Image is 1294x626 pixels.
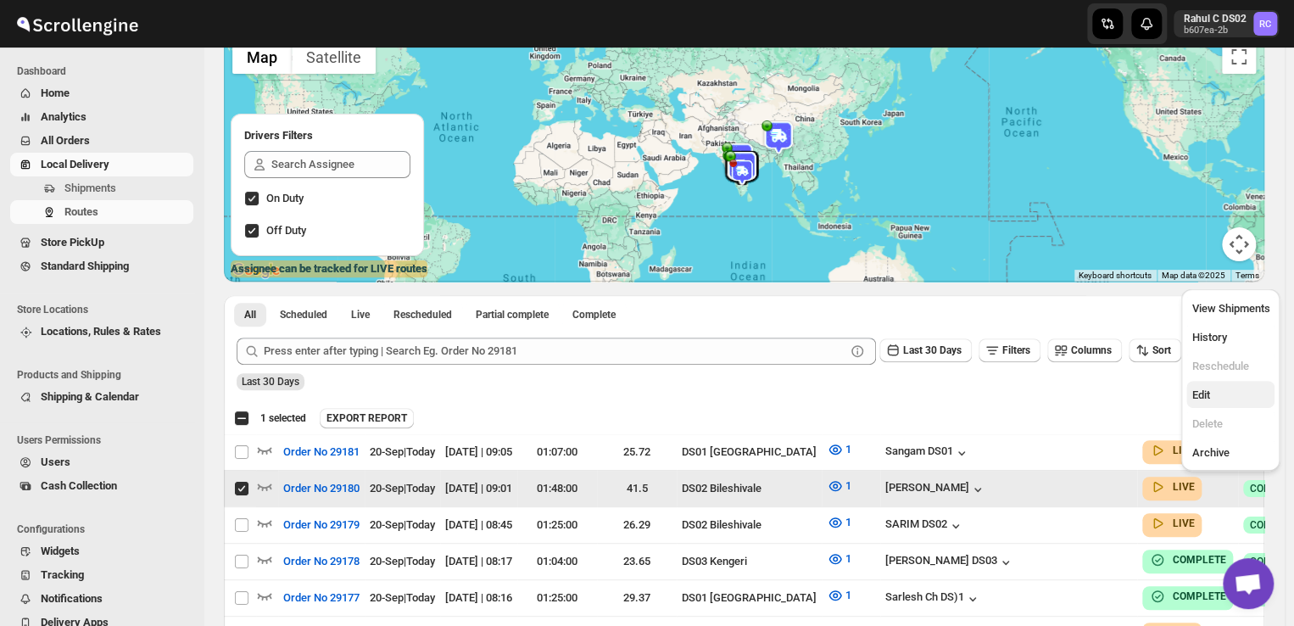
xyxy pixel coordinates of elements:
[1173,590,1226,602] b: COMPLETE
[1191,417,1222,430] span: Delete
[273,548,370,575] button: Order No 29178
[260,411,306,425] span: 1 selected
[522,444,592,461] div: 01:07:00
[41,87,70,99] span: Home
[41,390,139,403] span: Shipping & Calendar
[879,338,972,362] button: Last 30 Days
[264,338,845,365] input: Press enter after typing | Search Eg. Order No 29181
[1253,12,1277,36] span: Rahul C DS02
[283,480,360,497] span: Order No 29180
[370,518,435,531] span: 20-Sep | Today
[41,456,70,468] span: Users
[41,325,161,338] span: Locations, Rules & Rates
[522,590,592,606] div: 01:25:00
[903,344,962,356] span: Last 30 Days
[320,408,414,428] button: EXPORT REPORT
[602,590,672,606] div: 29.37
[476,308,549,321] span: Partial complete
[232,40,292,74] button: Show street map
[682,553,817,570] div: DS03 Kengeri
[1149,588,1226,605] button: COMPLETE
[445,517,512,534] div: [DATE] | 08:45
[273,439,370,466] button: Order No 29181
[244,308,256,321] span: All
[10,474,193,498] button: Cash Collection
[445,590,512,606] div: [DATE] | 08:16
[522,480,592,497] div: 01:48:00
[1173,481,1195,493] b: LIVE
[1071,344,1112,356] span: Columns
[10,176,193,200] button: Shipments
[17,64,195,78] span: Dashboard
[273,584,370,612] button: Order No 29177
[283,517,360,534] span: Order No 29179
[602,444,672,461] div: 25.72
[1191,446,1229,459] span: Archive
[1173,554,1226,566] b: COMPLETE
[271,151,410,178] input: Search Assignee
[14,3,141,45] img: ScrollEngine
[845,443,851,456] span: 1
[817,545,862,573] button: 1
[1002,344,1030,356] span: Filters
[1222,227,1256,261] button: Map camera controls
[266,224,306,237] span: Off Duty
[64,205,98,218] span: Routes
[283,590,360,606] span: Order No 29177
[1184,12,1247,25] p: Rahul C DS02
[17,303,195,316] span: Store Locations
[1152,344,1171,356] span: Sort
[10,563,193,587] button: Tracking
[41,260,129,272] span: Standard Shipping
[370,445,435,458] span: 20-Sep | Today
[17,368,195,382] span: Products and Shipping
[10,200,193,224] button: Routes
[1223,558,1274,609] div: Open chat
[10,81,193,105] button: Home
[817,472,862,500] button: 1
[885,554,1014,571] button: [PERSON_NAME] DS03
[41,236,104,249] span: Store PickUp
[445,444,512,461] div: [DATE] | 09:05
[17,523,195,536] span: Configurations
[682,444,817,461] div: DS01 [GEOGRAPHIC_DATA]
[885,444,970,461] button: Sangam DS01
[1079,270,1152,282] button: Keyboard shortcuts
[445,480,512,497] div: [DATE] | 09:01
[682,590,817,606] div: DS01 [GEOGRAPHIC_DATA]
[41,592,103,605] span: Notifications
[266,192,304,204] span: On Duty
[10,320,193,344] button: Locations, Rules & Rates
[682,480,817,497] div: DS02 Bileshivale
[292,40,376,74] button: Show satellite imagery
[273,511,370,539] button: Order No 29179
[602,553,672,570] div: 23.65
[370,555,435,567] span: 20-Sep | Today
[10,105,193,129] button: Analytics
[1222,40,1256,74] button: Toggle fullscreen view
[393,308,452,321] span: Rescheduled
[283,553,360,570] span: Order No 29178
[845,516,851,528] span: 1
[1173,444,1195,456] b: LIVE
[1235,271,1259,280] a: Terms (opens in new tab)
[1149,515,1195,532] button: LIVE
[1191,331,1226,344] span: History
[10,587,193,611] button: Notifications
[885,481,986,498] button: [PERSON_NAME]
[602,480,672,497] div: 41.5
[1259,19,1271,30] text: RC
[231,260,427,277] label: Assignee can be tracked for LIVE routes
[10,539,193,563] button: Widgets
[817,582,862,609] button: 1
[1149,442,1195,459] button: LIVE
[885,517,964,534] div: SARIM DS02
[370,482,435,495] span: 20-Sep | Today
[280,308,327,321] span: Scheduled
[41,110,86,123] span: Analytics
[522,517,592,534] div: 01:25:00
[10,385,193,409] button: Shipping & Calendar
[1129,338,1181,362] button: Sort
